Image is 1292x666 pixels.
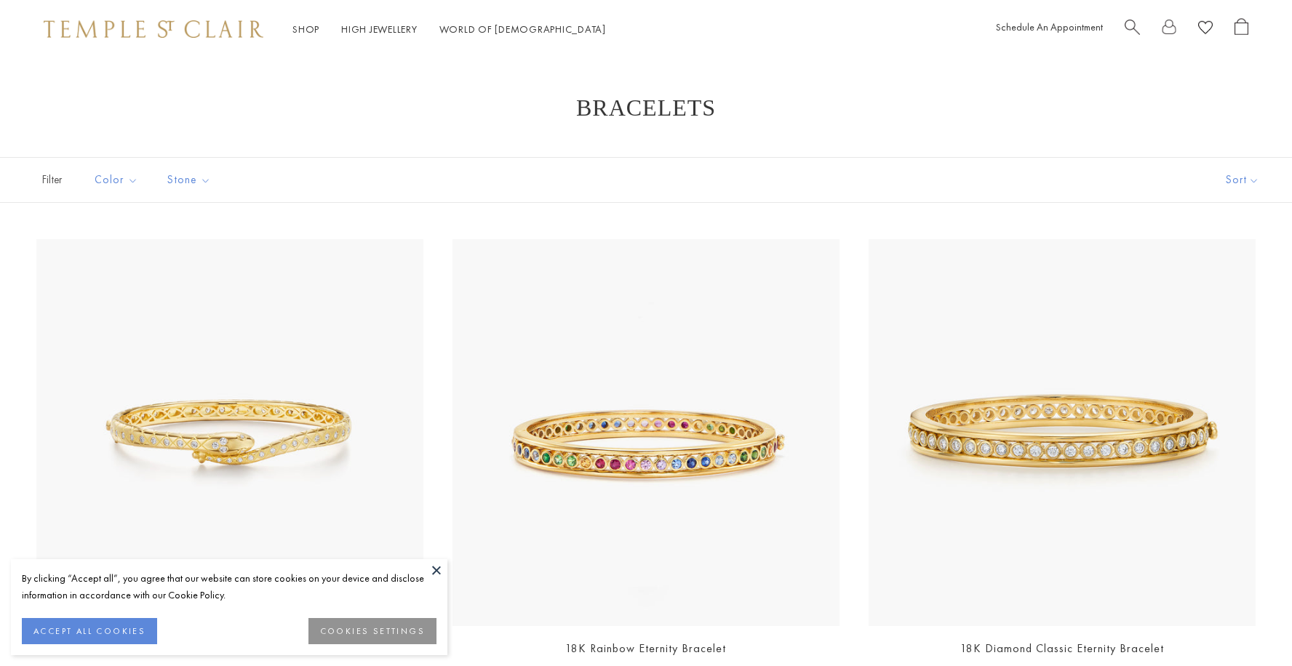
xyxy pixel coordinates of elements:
a: High JewelleryHigh Jewellery [341,23,418,36]
img: 18K Diamond Classic Eternity Bracelet [869,239,1256,626]
h1: Bracelets [58,95,1234,121]
a: World of [DEMOGRAPHIC_DATA]World of [DEMOGRAPHIC_DATA] [439,23,606,36]
a: View Wishlist [1198,18,1213,41]
a: ShopShop [292,23,319,36]
a: Search [1125,18,1140,41]
a: 18K Diamond Classic Eternity Bracelet18K Diamond Classic Eternity Bracelet [869,239,1256,626]
button: Stone [156,164,222,196]
a: 18K Delphi Serpent Bracelet18K Delphi Serpent Bracelet [36,239,423,626]
a: Open Shopping Bag [1235,18,1248,41]
a: Schedule An Appointment [996,20,1103,33]
nav: Main navigation [292,20,606,39]
img: Temple St. Clair [44,20,263,38]
div: By clicking “Accept all”, you agree that our website can store cookies on your device and disclos... [22,570,436,603]
a: 18K Rainbow Eternity Bracelet18K Rainbow Eternity Bracelet [452,239,840,626]
button: COOKIES SETTINGS [308,618,436,644]
button: Color [84,164,149,196]
span: Color [87,171,149,189]
a: 18K Rainbow Eternity Bracelet [565,641,726,656]
button: Show sort by [1193,158,1292,202]
a: 18K Diamond Classic Eternity Bracelet [960,641,1164,656]
img: 18K Delphi Serpent Bracelet [36,239,423,626]
img: 18K Rainbow Eternity Bracelet [452,239,840,626]
button: ACCEPT ALL COOKIES [22,618,157,644]
a: 18K Delphi Serpent Bracelet [154,641,305,656]
span: Stone [160,171,222,189]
